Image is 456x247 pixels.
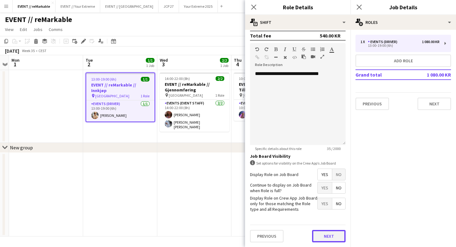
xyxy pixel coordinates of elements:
[160,57,168,63] span: Wed
[46,25,65,33] a: Comms
[332,198,345,209] span: No
[322,146,346,151] span: 35 / 2000
[13,0,56,12] button: EVENT // reMarkable
[368,40,400,44] div: Events (Driver)
[5,15,72,24] h1: EVENT // reMarkable
[332,169,345,180] span: No
[250,230,284,242] button: Previous
[360,44,440,47] div: 13:00-19:00 (6h)
[234,82,303,93] h3: EVENT // reMarkable // Tilbakelevering
[245,3,351,11] h3: Role Details
[159,61,168,68] span: 3
[329,47,334,52] button: Text Color
[179,0,218,12] button: Your Extreme 2025
[318,169,332,180] span: Yes
[86,57,93,63] span: Tue
[250,172,298,177] label: Display Role on Job Board
[146,63,154,68] div: 1 Job
[160,73,229,132] app-job-card: 14:00-22:00 (8h)2/2EVENT // reMarkable // Gjennomføring [GEOGRAPHIC_DATA]1 RoleEvents (Event Staf...
[250,153,346,159] h3: Job Board Visibility
[216,76,224,81] span: 2/2
[95,94,129,98] span: [GEOGRAPHIC_DATA]
[234,57,242,63] span: Thu
[320,47,324,52] button: Ordered List
[422,40,440,44] div: 1 080.00 KR
[11,61,20,68] span: 1
[320,33,341,39] div: 540.00 KR
[169,93,203,98] span: [GEOGRAPHIC_DATA]
[302,47,306,52] button: Strikethrough
[274,47,278,52] button: Bold
[283,55,287,60] button: Clear Formatting
[146,58,154,63] span: 1/1
[159,0,179,12] button: JCP 27
[250,146,306,151] span: Specific details about this role
[355,70,412,80] td: Grand total
[351,15,456,30] div: Roles
[292,55,297,60] button: HTML Code
[86,100,154,121] app-card-role: Events (Driver)1/113:00-19:00 (6h)[PERSON_NAME]
[412,70,451,80] td: 1 080.00 KR
[86,82,154,93] h3: EVENT // reMarkable // Innkjøp
[264,47,269,52] button: Redo
[311,47,315,52] button: Unordered List
[33,27,42,32] span: Jobs
[234,100,303,121] app-card-role: Events (Driver)1/110:00-14:00 (4h)[PERSON_NAME]-Bergestuen
[2,25,16,33] a: View
[283,47,287,52] button: Italic
[255,47,259,52] button: Undo
[5,27,14,32] span: View
[100,0,159,12] button: EVENT // [GEOGRAPHIC_DATA]
[165,76,190,81] span: 14:00-22:00 (8h)
[86,73,155,122] app-job-card: 13:00-19:00 (6h)1/1EVENT // reMarkable // Innkjøp [GEOGRAPHIC_DATA]1 RoleEvents (Driver)1/113:00-...
[320,54,324,59] button: Fullscreen
[360,40,368,44] div: 1 x
[239,76,264,81] span: 10:00-14:00 (4h)
[49,27,63,32] span: Comms
[233,61,242,68] span: 4
[20,27,27,32] span: Edit
[234,73,303,121] app-job-card: 10:00-14:00 (4h)1/1EVENT // reMarkable // Tilbakelevering [GEOGRAPHIC_DATA]1 RoleEvents (Driver)1...
[31,25,45,33] a: Jobs
[11,57,20,63] span: Mon
[141,77,150,82] span: 1/1
[250,160,346,166] div: Set options for visibility on the Crew App’s Job Board
[20,48,36,53] span: Week 35
[250,182,317,193] label: Continue to display on Job Board when Role is full?
[355,98,389,110] button: Previous
[332,182,345,193] span: No
[56,0,100,12] button: EVENT // Your Extreme
[245,15,351,30] div: Shift
[215,93,224,98] span: 1 Role
[10,144,33,151] div: New group
[17,25,29,33] a: Edit
[318,182,332,193] span: Yes
[91,77,116,82] span: 13:00-19:00 (6h)
[38,48,47,53] div: CEST
[318,198,332,209] span: Yes
[220,58,229,63] span: 2/2
[160,100,229,132] app-card-role: Events (Event Staff)2/214:00-22:00 (8h)[PERSON_NAME][PERSON_NAME] [PERSON_NAME]
[85,61,93,68] span: 2
[292,47,297,52] button: Underline
[355,55,451,67] button: Add role
[250,195,317,212] label: Display Role on Crew App Job Board only for those matching the Role type and all Requirements
[250,33,271,39] div: Total fee
[141,94,150,98] span: 1 Role
[312,230,346,242] button: Next
[418,98,451,110] button: Next
[160,82,229,93] h3: EVENT // reMarkable // Gjennomføring
[274,55,278,60] button: Horizontal Line
[5,48,19,54] div: [DATE]
[220,63,228,68] div: 1 Job
[243,93,277,98] span: [GEOGRAPHIC_DATA]
[302,54,306,59] button: Paste as plain text
[351,3,456,11] h3: Job Details
[311,54,315,59] button: Insert video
